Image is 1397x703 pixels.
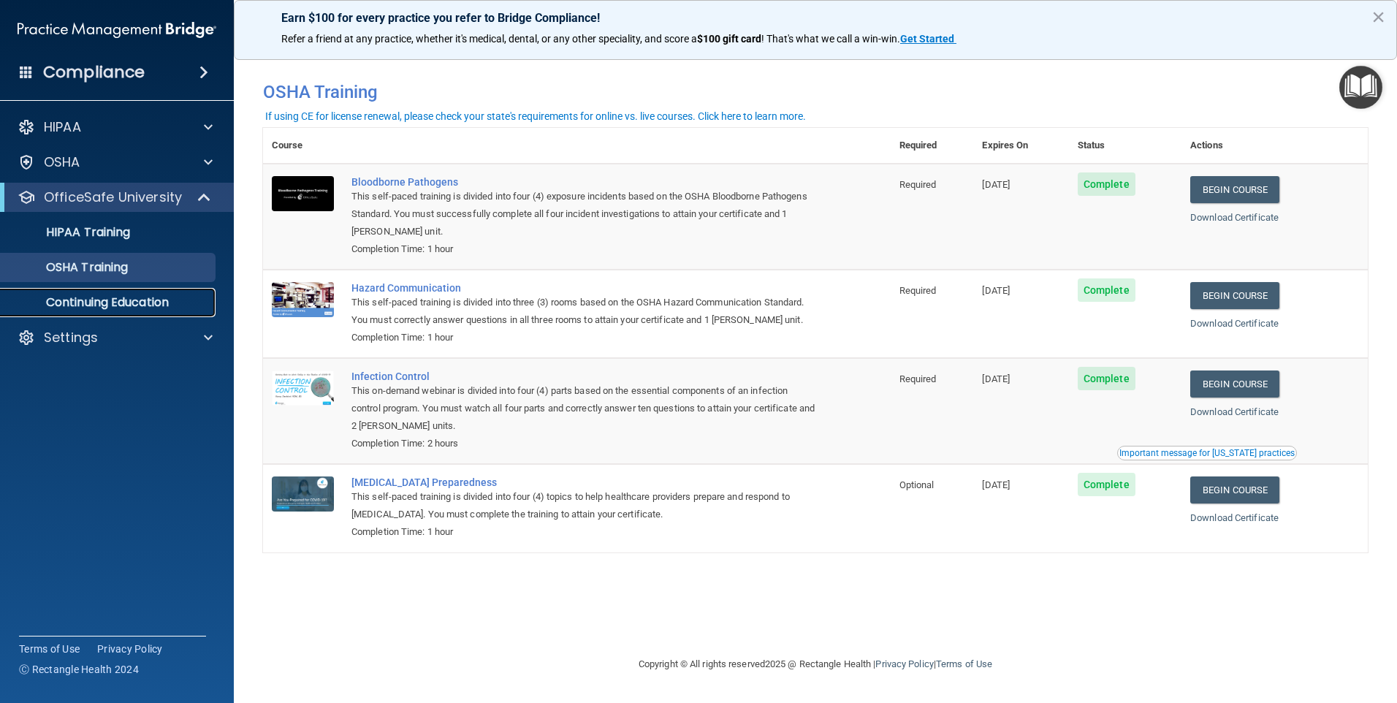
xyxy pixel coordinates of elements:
a: Terms of Use [19,642,80,656]
span: [DATE] [982,373,1010,384]
a: Begin Course [1190,476,1279,503]
div: This on-demand webinar is divided into four (4) parts based on the essential components of an inf... [351,382,818,435]
a: Download Certificate [1190,318,1279,329]
a: OSHA [18,153,213,171]
p: OSHA [44,153,80,171]
a: OfficeSafe University [18,189,212,206]
a: Privacy Policy [875,658,933,669]
span: [DATE] [982,479,1010,490]
p: Settings [44,329,98,346]
span: [DATE] [982,285,1010,296]
div: If using CE for license renewal, please check your state's requirements for online vs. live cours... [265,111,806,121]
button: Open Resource Center [1339,66,1382,109]
th: Status [1069,128,1181,164]
a: Get Started [900,33,956,45]
span: Complete [1078,473,1135,496]
a: Bloodborne Pathogens [351,176,818,188]
div: Completion Time: 1 hour [351,329,818,346]
a: HIPAA [18,118,213,136]
span: Ⓒ Rectangle Health 2024 [19,662,139,677]
strong: Get Started [900,33,954,45]
th: Course [263,128,343,164]
h4: Compliance [43,62,145,83]
th: Actions [1181,128,1368,164]
button: Read this if you are a dental practitioner in the state of CA [1117,446,1297,460]
span: Required [899,179,937,190]
span: Refer a friend at any practice, whether it's medical, dental, or any other speciality, and score a [281,33,697,45]
span: ! That's what we call a win-win. [761,33,900,45]
div: This self-paced training is divided into four (4) exposure incidents based on the OSHA Bloodborne... [351,188,818,240]
p: HIPAA Training [9,225,130,240]
div: Important message for [US_STATE] practices [1119,449,1295,457]
button: Close [1371,5,1385,28]
a: Privacy Policy [97,642,163,656]
a: Download Certificate [1190,212,1279,223]
a: Download Certificate [1190,512,1279,523]
a: Begin Course [1190,176,1279,203]
img: PMB logo [18,15,216,45]
p: Continuing Education [9,295,209,310]
span: Required [899,373,937,384]
p: HIPAA [44,118,81,136]
a: Hazard Communication [351,282,818,294]
div: Copyright © All rights reserved 2025 @ Rectangle Health | | [549,641,1082,688]
th: Expires On [973,128,1068,164]
span: [DATE] [982,179,1010,190]
a: Terms of Use [936,658,992,669]
div: This self-paced training is divided into four (4) topics to help healthcare providers prepare and... [351,488,818,523]
p: OSHA Training [9,260,128,275]
a: Download Certificate [1190,406,1279,417]
button: If using CE for license renewal, please check your state's requirements for online vs. live cours... [263,109,808,123]
a: Infection Control [351,370,818,382]
p: OfficeSafe University [44,189,182,206]
a: [MEDICAL_DATA] Preparedness [351,476,818,488]
span: Complete [1078,172,1135,196]
div: Completion Time: 2 hours [351,435,818,452]
span: Complete [1078,367,1135,390]
a: Begin Course [1190,370,1279,398]
span: Required [899,285,937,296]
div: This self-paced training is divided into three (3) rooms based on the OSHA Hazard Communication S... [351,294,818,329]
strong: $100 gift card [697,33,761,45]
p: Earn $100 for every practice you refer to Bridge Compliance! [281,11,1350,25]
a: Settings [18,329,213,346]
div: Completion Time: 1 hour [351,240,818,258]
h4: OSHA Training [263,82,1368,102]
span: Complete [1078,278,1135,302]
span: Optional [899,479,934,490]
a: Begin Course [1190,282,1279,309]
th: Required [891,128,974,164]
div: Completion Time: 1 hour [351,523,818,541]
